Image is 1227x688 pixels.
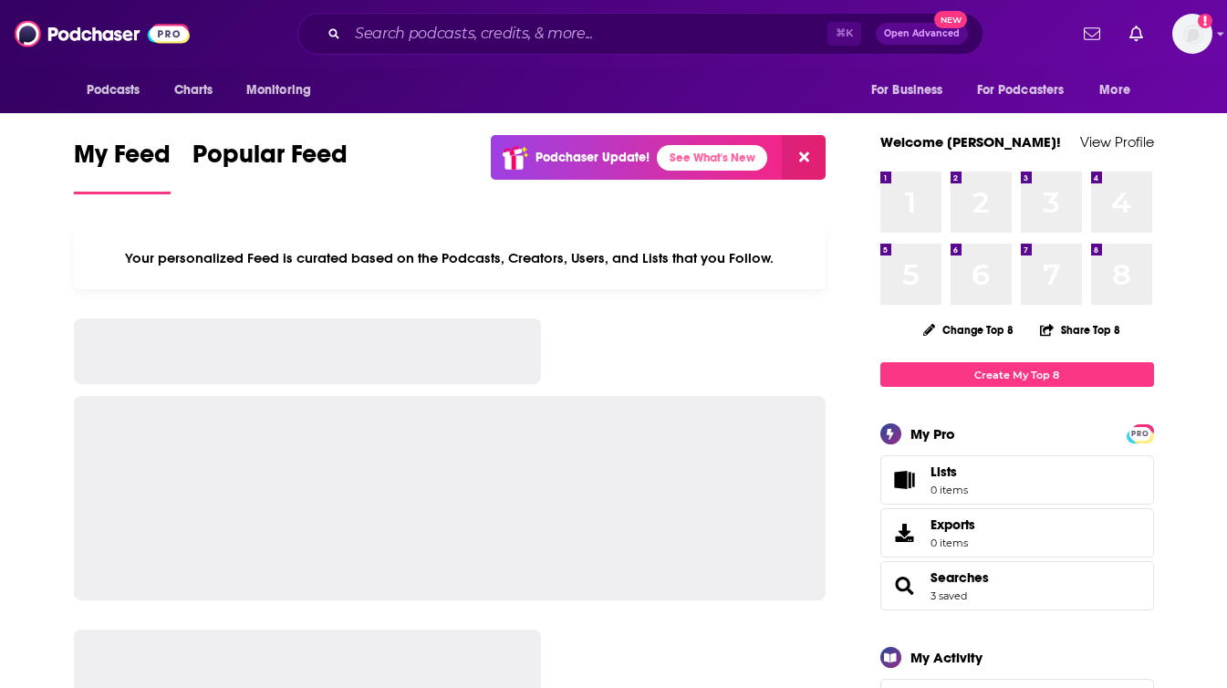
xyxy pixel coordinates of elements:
button: Change Top 8 [912,318,1025,341]
a: Lists [880,455,1154,505]
span: Charts [174,78,213,103]
span: New [934,11,967,28]
a: My Feed [74,139,171,194]
div: My Pro [910,425,955,443]
span: Open Advanced [884,29,960,38]
span: Lists [931,464,968,480]
button: open menu [74,73,164,108]
a: PRO [1129,426,1151,440]
button: open menu [858,73,966,108]
span: Searches [880,561,1154,610]
a: Searches [931,569,989,586]
a: Popular Feed [192,139,348,194]
a: Create My Top 8 [880,362,1154,387]
span: For Podcasters [977,78,1065,103]
button: open menu [234,73,335,108]
span: ⌘ K [827,22,861,46]
button: open menu [965,73,1091,108]
button: Show profile menu [1172,14,1212,54]
button: open menu [1087,73,1153,108]
span: Lists [931,464,957,480]
a: Show notifications dropdown [1076,18,1107,49]
span: 0 items [931,537,975,549]
span: PRO [1129,427,1151,441]
button: Open AdvancedNew [876,23,968,45]
div: Search podcasts, credits, & more... [297,13,983,55]
a: 3 saved [931,589,967,602]
div: Your personalized Feed is curated based on the Podcasts, Creators, Users, and Lists that you Follow. [74,227,827,289]
span: Exports [887,520,923,546]
img: User Profile [1172,14,1212,54]
img: Podchaser - Follow, Share and Rate Podcasts [15,16,190,51]
span: Exports [931,516,975,533]
button: Share Top 8 [1039,312,1121,348]
span: Lists [887,467,923,493]
a: View Profile [1080,133,1154,151]
span: Logged in as jackiemayer [1172,14,1212,54]
a: Show notifications dropdown [1122,18,1150,49]
span: Podcasts [87,78,140,103]
svg: Add a profile image [1198,14,1212,28]
a: See What's New [657,145,767,171]
div: My Activity [910,649,983,666]
a: Searches [887,573,923,599]
a: Charts [162,73,224,108]
span: More [1099,78,1130,103]
a: Welcome [PERSON_NAME]! [880,133,1061,151]
span: Monitoring [246,78,311,103]
span: Popular Feed [192,139,348,181]
span: My Feed [74,139,171,181]
span: 0 items [931,484,968,496]
input: Search podcasts, credits, & more... [348,19,827,48]
span: For Business [871,78,943,103]
p: Podchaser Update! [536,150,650,165]
a: Exports [880,508,1154,558]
